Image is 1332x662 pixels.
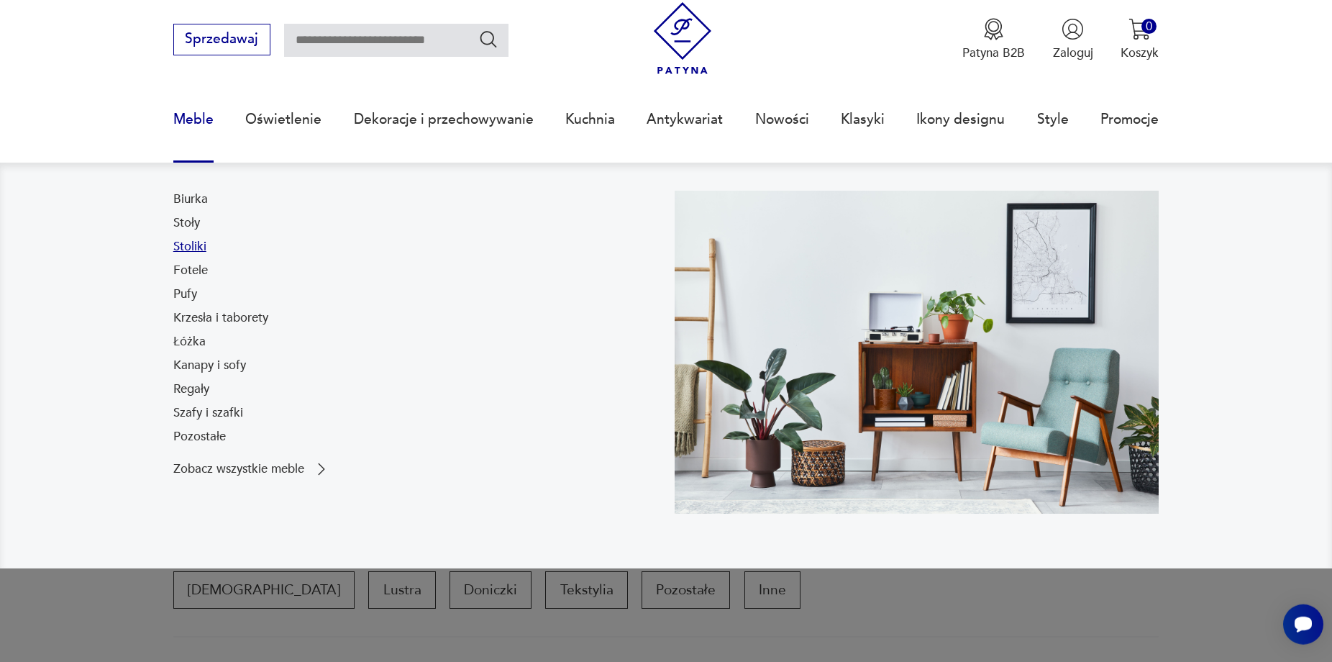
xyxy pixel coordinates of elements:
[1062,18,1084,40] img: Ikonka użytkownika
[173,357,246,374] a: Kanapy i sofy
[1283,604,1323,645] iframe: Smartsupp widget button
[1128,18,1151,40] img: Ikona koszyka
[1100,86,1159,153] a: Promocje
[916,86,1005,153] a: Ikony designu
[962,45,1025,61] p: Patyna B2B
[962,18,1025,61] button: Patyna B2B
[173,214,200,232] a: Stoły
[173,191,208,208] a: Biurka
[647,2,719,75] img: Patyna - sklep z meblami i dekoracjami vintage
[173,238,206,255] a: Stoliki
[173,86,214,153] a: Meble
[173,381,209,398] a: Regały
[354,86,534,153] a: Dekoracje i przechowywanie
[478,29,499,50] button: Szukaj
[982,18,1005,40] img: Ikona medalu
[173,428,226,445] a: Pozostałe
[173,286,197,303] a: Pufy
[1121,18,1159,61] button: 0Koszyk
[841,86,885,153] a: Klasyki
[962,18,1025,61] a: Ikona medaluPatyna B2B
[173,35,270,46] a: Sprzedawaj
[173,463,304,475] p: Zobacz wszystkie meble
[173,309,268,327] a: Krzesła i taborety
[173,24,270,55] button: Sprzedawaj
[675,191,1159,514] img: 969d9116629659dbb0bd4e745da535dc.jpg
[1141,19,1157,34] div: 0
[1053,45,1093,61] p: Zaloguj
[173,333,206,350] a: Łóżka
[245,86,321,153] a: Oświetlenie
[1037,86,1069,153] a: Style
[565,86,615,153] a: Kuchnia
[755,86,809,153] a: Nowości
[1053,18,1093,61] button: Zaloguj
[173,262,208,279] a: Fotele
[173,461,330,478] a: Zobacz wszystkie meble
[1121,45,1159,61] p: Koszyk
[173,404,243,422] a: Szafy i szafki
[647,86,723,153] a: Antykwariat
